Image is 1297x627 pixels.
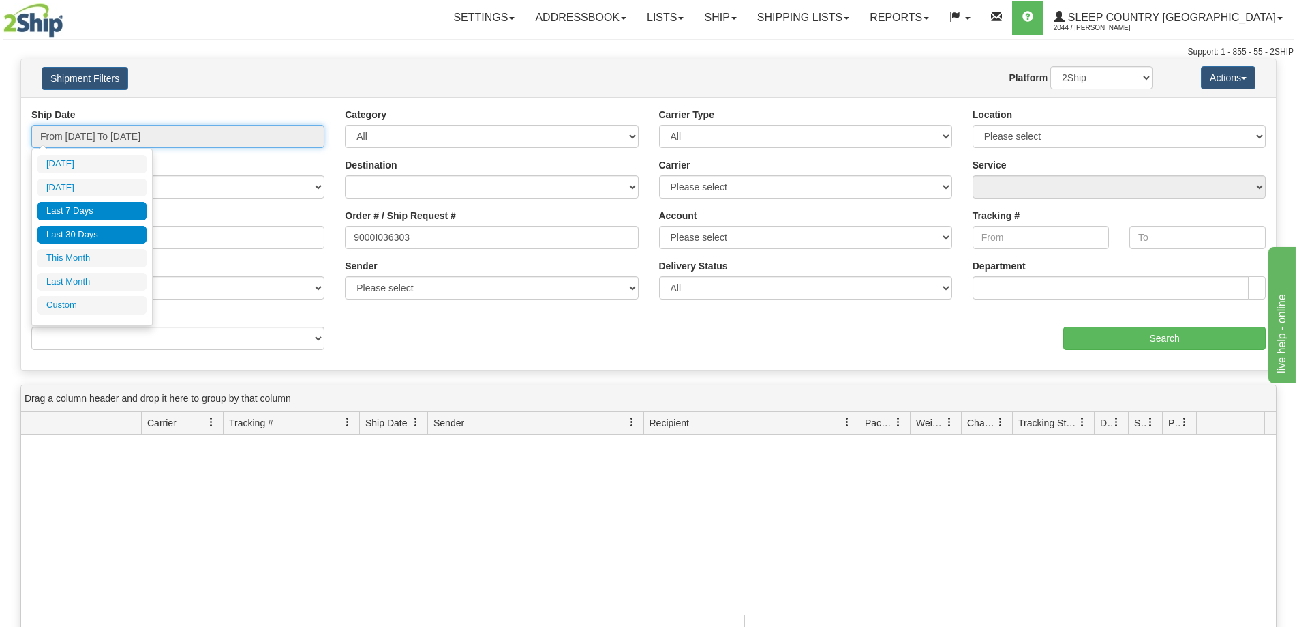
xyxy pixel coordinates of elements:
button: Shipment Filters [42,67,128,90]
iframe: chat widget [1266,244,1296,383]
a: Recipient filter column settings [836,411,859,434]
span: Packages [865,416,894,430]
label: Platform [1009,71,1048,85]
li: Last Month [37,273,147,291]
label: Ship Date [31,108,76,121]
a: Sender filter column settings [620,411,643,434]
a: Sleep Country [GEOGRAPHIC_DATA] 2044 / [PERSON_NAME] [1043,1,1293,35]
label: Order # / Ship Request # [345,209,456,222]
a: Shipment Issues filter column settings [1139,411,1162,434]
span: Tracking Status [1018,416,1078,430]
input: From [973,226,1109,249]
span: Shipment Issues [1134,416,1146,430]
label: Carrier Type [659,108,714,121]
a: Tracking # filter column settings [336,411,359,434]
span: Weight [916,416,945,430]
a: Tracking Status filter column settings [1071,411,1094,434]
span: Sender [433,416,464,430]
label: Location [973,108,1012,121]
li: Last 7 Days [37,202,147,220]
div: live help - online [10,8,126,25]
a: Packages filter column settings [887,411,910,434]
label: Category [345,108,386,121]
a: Lists [637,1,694,35]
label: Sender [345,259,377,273]
input: To [1129,226,1266,249]
label: Carrier [659,158,690,172]
span: Tracking # [229,416,273,430]
li: This Month [37,249,147,267]
span: 2044 / [PERSON_NAME] [1054,21,1156,35]
a: Ship Date filter column settings [404,411,427,434]
img: logo2044.jpg [3,3,63,38]
li: [DATE] [37,179,147,197]
li: [DATE] [37,155,147,173]
a: Shipping lists [747,1,859,35]
div: grid grouping header [21,385,1276,412]
div: Support: 1 - 855 - 55 - 2SHIP [3,46,1294,58]
button: Actions [1201,66,1255,89]
span: Sleep Country [GEOGRAPHIC_DATA] [1065,12,1276,23]
a: Reports [859,1,939,35]
a: Settings [443,1,525,35]
label: Service [973,158,1007,172]
li: Custom [37,296,147,315]
label: Account [659,209,697,222]
span: Pickup Status [1168,416,1180,430]
li: Last 30 Days [37,226,147,244]
input: Search [1063,327,1266,350]
span: Recipient [650,416,689,430]
label: Tracking # [973,209,1020,222]
a: Addressbook [525,1,637,35]
span: Ship Date [365,416,407,430]
span: Charge [967,416,996,430]
a: Ship [694,1,746,35]
a: Weight filter column settings [938,411,961,434]
a: Pickup Status filter column settings [1173,411,1196,434]
label: Department [973,259,1026,273]
span: Delivery Status [1100,416,1112,430]
a: Carrier filter column settings [200,411,223,434]
a: Charge filter column settings [989,411,1012,434]
label: Destination [345,158,397,172]
span: Carrier [147,416,177,430]
label: Delivery Status [659,259,728,273]
a: Delivery Status filter column settings [1105,411,1128,434]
